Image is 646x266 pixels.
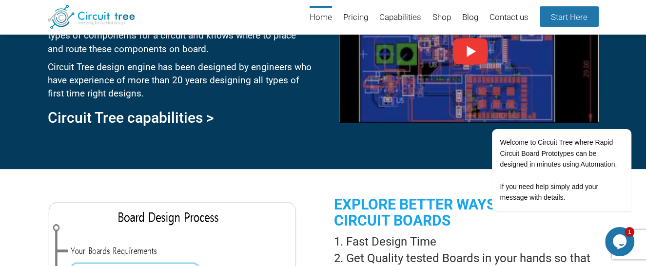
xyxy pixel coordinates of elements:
[310,6,332,30] a: Home
[432,6,451,30] a: Shop
[605,227,636,256] iframe: chat widget
[540,6,599,27] a: Start Here
[379,6,421,30] a: Capabilities
[462,6,478,30] a: Blog
[48,5,135,29] img: Circuit Tree
[334,196,598,228] h2: Explore better ways of designing circuit boards
[461,41,636,222] iframe: chat widget
[48,109,214,126] a: Circuit Tree capabilities >
[48,60,312,100] p: Circuit Tree design engine has been designed by engineers who have experience of more than 20 yea...
[489,6,529,30] a: Contact us
[334,233,598,250] li: Fast Design Time
[343,6,368,30] a: Pricing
